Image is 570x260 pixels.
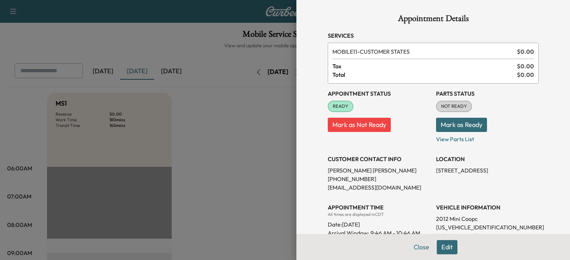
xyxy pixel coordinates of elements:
[328,89,430,98] h3: Appointment Status
[328,212,430,217] div: All times are displayed in CDT
[328,31,539,40] h3: Services
[370,229,420,237] span: 9:46 AM - 10:46 AM
[328,166,430,175] p: [PERSON_NAME] [PERSON_NAME]
[436,155,539,163] h3: LOCATION
[437,240,457,254] button: Edit
[436,203,539,212] h3: VEHICLE INFORMATION
[332,47,514,56] span: CUSTOMER STATES
[332,70,517,79] span: Total
[436,214,539,223] p: 2012 Mini Coopc
[436,232,539,240] p: Odometer In: N/A
[328,217,430,229] div: Date: [DATE]
[328,103,353,110] span: READY
[332,62,517,70] span: Tax
[328,203,430,212] h3: APPOINTMENT TIME
[328,229,430,237] p: Arrival Window:
[328,175,430,183] p: [PHONE_NUMBER]
[517,62,534,70] span: $ 0.00
[437,103,471,110] span: NOT READY
[436,223,539,232] p: [US_VEHICLE_IDENTIFICATION_NUMBER]
[328,183,430,192] p: [EMAIL_ADDRESS][DOMAIN_NAME]
[328,118,391,132] button: Mark as Not Ready
[436,132,539,143] p: View Parts List
[328,155,430,163] h3: CUSTOMER CONTACT INFO
[436,89,539,98] h3: Parts Status
[436,166,539,175] p: [STREET_ADDRESS]
[409,240,434,254] button: Close
[517,70,534,79] span: $ 0.00
[517,47,534,56] span: $ 0.00
[328,14,539,26] h1: Appointment Details
[436,118,487,132] button: Mark as Ready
